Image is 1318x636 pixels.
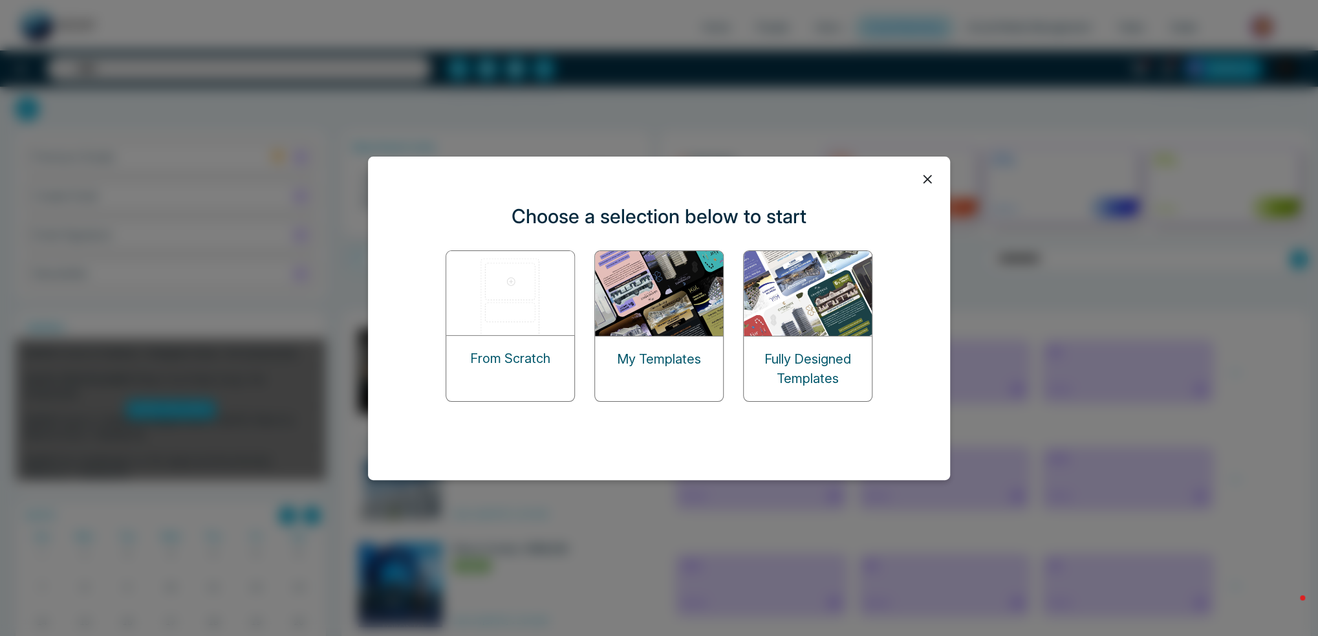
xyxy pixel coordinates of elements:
img: start-from-scratch.png [446,251,576,335]
p: From Scratch [470,349,550,368]
img: my-templates.png [595,251,724,336]
p: Choose a selection below to start [512,202,806,231]
img: designed-templates.png [744,251,873,336]
p: Fully Designed Templates [744,349,872,388]
iframe: Intercom live chat [1274,592,1305,623]
p: My Templates [617,349,701,369]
